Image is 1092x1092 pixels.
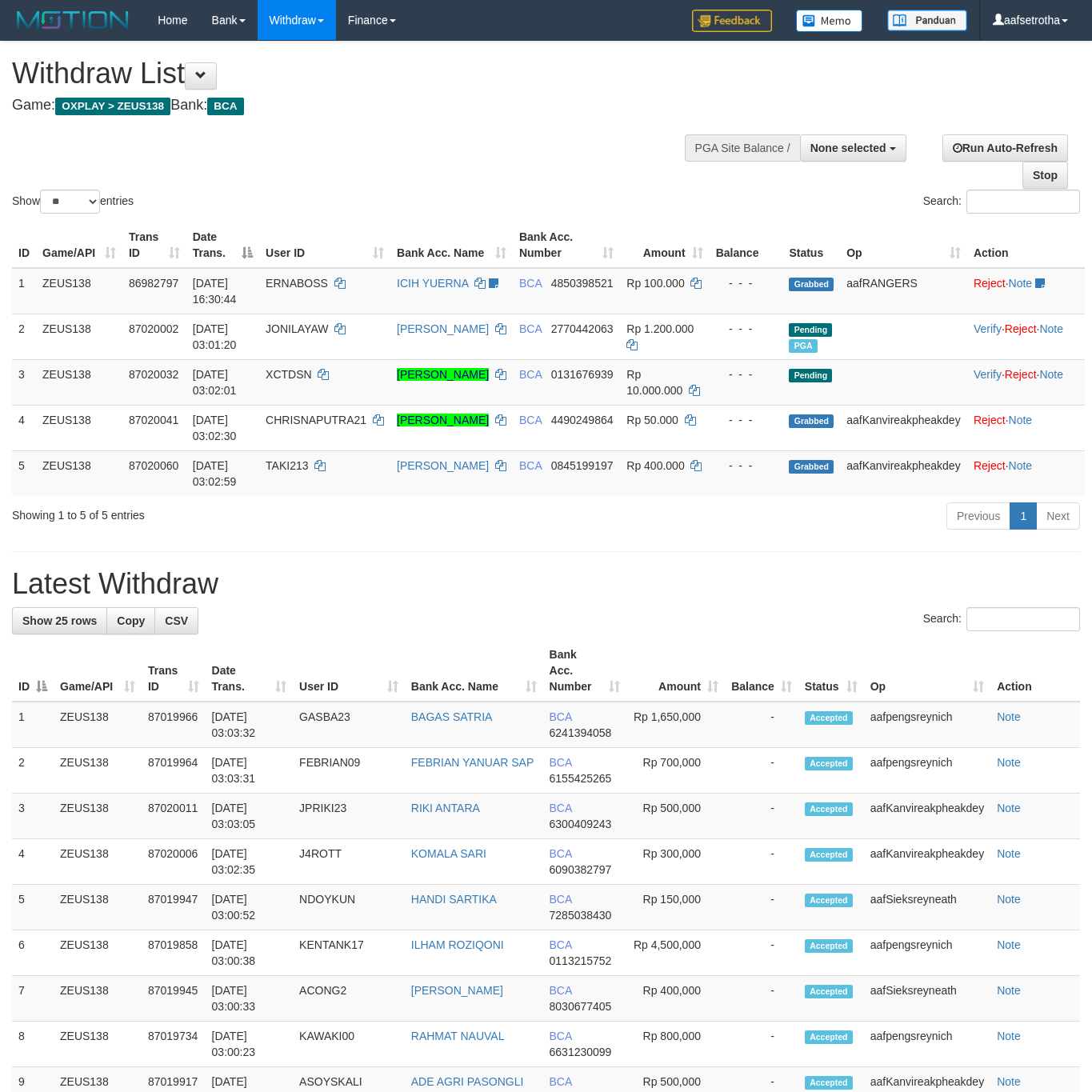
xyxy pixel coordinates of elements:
[864,976,990,1022] td: aafSieksreyneath
[54,794,142,839] td: ZEUS138
[129,414,178,426] span: 87020041
[997,984,1021,997] a: Note
[12,8,134,32] img: MOTION_logo.png
[293,748,405,794] td: FEBRIAN09
[36,222,122,268] th: Game/API: activate to sort column ascending
[798,640,864,702] th: Status: activate to sort column ascending
[967,222,1085,268] th: Action
[997,893,1021,906] a: Note
[12,930,54,976] td: 6
[519,277,542,290] span: BCA
[411,710,493,723] a: BAGAS SATRIA
[293,1022,405,1067] td: KAWAKI00
[193,414,237,442] span: [DATE] 03:02:30
[519,414,542,426] span: BCA
[543,640,627,702] th: Bank Acc. Number: activate to sort column ascending
[725,839,798,885] td: -
[805,939,853,953] span: Accepted
[805,985,853,998] span: Accepted
[12,748,54,794] td: 2
[626,1022,725,1067] td: Rp 800,000
[12,98,712,114] h4: Game: Bank:
[550,954,612,967] span: Copy 0113215752 to clipboard
[716,458,777,474] div: - - -
[550,710,572,723] span: BCA
[397,414,489,426] a: [PERSON_NAME]
[864,702,990,748] td: aafpengsreynich
[405,640,543,702] th: Bank Acc. Name: activate to sort column ascending
[12,58,712,90] h1: Withdraw List
[142,640,206,702] th: Trans ID: activate to sort column ascending
[725,640,798,702] th: Balance: activate to sort column ascending
[1009,277,1033,290] a: Note
[411,756,534,769] a: FEBRIAN YANUAR SAP
[725,702,798,748] td: -
[789,369,832,382] span: Pending
[550,863,612,876] span: Copy 6090382797 to clipboard
[36,405,122,450] td: ZEUS138
[716,321,777,337] div: - - -
[551,322,614,335] span: Copy 2770442063 to clipboard
[293,702,405,748] td: GASBA23
[974,368,1002,381] a: Verify
[293,885,405,930] td: NDOYKUN
[12,885,54,930] td: 5
[36,359,122,405] td: ZEUS138
[864,1022,990,1067] td: aafpengsreynich
[550,1075,572,1088] span: BCA
[966,607,1080,631] input: Search:
[620,222,709,268] th: Amount: activate to sort column ascending
[519,322,542,335] span: BCA
[142,702,206,748] td: 87019966
[942,134,1068,162] a: Run Auto-Refresh
[967,359,1085,405] td: · ·
[54,976,142,1022] td: ZEUS138
[716,275,777,291] div: - - -
[1036,502,1080,530] a: Next
[789,414,834,428] span: Grabbed
[206,930,294,976] td: [DATE] 03:00:38
[12,794,54,839] td: 3
[12,568,1080,600] h1: Latest Withdraw
[840,268,967,314] td: aafRANGERS
[725,885,798,930] td: -
[551,459,614,472] span: Copy 0845199197 to clipboard
[626,322,694,335] span: Rp 1.200.000
[805,757,853,770] span: Accepted
[411,802,480,814] a: RIKI ANTARA
[206,794,294,839] td: [DATE] 03:03:05
[551,368,614,381] span: Copy 0131676939 to clipboard
[551,414,614,426] span: Copy 4490249864 to clipboard
[106,607,155,634] a: Copy
[796,10,863,32] img: Button%20Memo.svg
[805,1030,853,1044] span: Accepted
[990,640,1080,702] th: Action
[411,1075,524,1088] a: ADE AGRI PASONGLI
[54,702,142,748] td: ZEUS138
[12,222,36,268] th: ID
[411,893,497,906] a: HANDI SARTIKA
[12,839,54,885] td: 4
[411,984,503,997] a: [PERSON_NAME]
[40,190,100,214] select: Showentries
[967,314,1085,359] td: · ·
[997,756,1021,769] a: Note
[550,772,612,785] span: Copy 6155425265 to clipboard
[550,1000,612,1013] span: Copy 8030677405 to clipboard
[513,222,620,268] th: Bank Acc. Number: activate to sort column ascending
[550,726,612,739] span: Copy 6241394058 to clipboard
[12,359,36,405] td: 3
[117,614,145,627] span: Copy
[259,222,390,268] th: User ID: activate to sort column ascending
[193,368,237,397] span: [DATE] 03:02:01
[293,976,405,1022] td: ACONG2
[293,640,405,702] th: User ID: activate to sort column ascending
[974,459,1006,472] a: Reject
[887,10,967,31] img: panduan.png
[1039,322,1063,335] a: Note
[864,839,990,885] td: aafKanvireakpheakdey
[266,368,312,381] span: XCTDSN
[626,702,725,748] td: Rp 1,650,000
[54,839,142,885] td: ZEUS138
[967,268,1085,314] td: ·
